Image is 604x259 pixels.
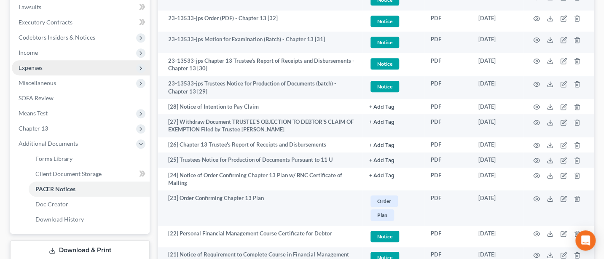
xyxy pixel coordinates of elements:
td: [DATE] [472,76,523,99]
td: PDF [424,190,472,226]
a: Notice [369,14,417,28]
span: Codebtors Insiders & Notices [19,34,95,41]
a: Notice [369,35,417,49]
span: Client Document Storage [35,170,102,177]
a: Executory Contracts [12,15,150,30]
td: [DATE] [472,137,523,152]
span: Download History [35,216,84,223]
td: 23-13533-jps Order (PDF) - Chapter 13 [32] [158,11,362,32]
span: Order [370,195,398,207]
a: Download History [29,212,150,227]
button: + Add Tag [369,173,395,179]
td: [23] Order Confirming Chapter 13 Plan [158,190,362,226]
span: Executory Contracts [19,19,72,26]
td: 23-13533-jps Chapter 13 Trustee's Report of Receipts and Disbursements - Chapter 13 [30] [158,53,362,76]
span: Notice [370,81,399,92]
td: [24] Notice of Order Confirming Chapter 13 Plan w/ BNC Certificate of Mailing [158,168,362,191]
td: [26] Chapter 13 Trustee's Report of Receipts and Disbursements [158,137,362,152]
td: PDF [424,11,472,32]
td: PDF [424,53,472,76]
span: Notice [370,16,399,27]
td: PDF [424,32,472,53]
span: Notice [370,231,399,242]
button: + Add Tag [369,143,395,148]
a: SOFA Review [12,91,150,106]
span: Doc Creator [35,200,68,208]
td: [DATE] [472,152,523,168]
td: PDF [424,114,472,137]
span: PACER Notices [35,185,75,192]
span: Lawsuits [19,3,41,11]
span: Additional Documents [19,140,78,147]
td: [DATE] [472,32,523,53]
span: Income [19,49,38,56]
td: [27] Withdraw Document TRUSTEE'S OBJECTION TO DEBTOR'S CLAIM OF EXEMPTION Filed by Trustee [PERSO... [158,114,362,137]
td: [DATE] [472,53,523,76]
td: PDF [424,168,472,191]
a: + Add Tag [369,156,417,164]
a: Forms Library [29,151,150,166]
td: PDF [424,76,472,99]
td: 23-13533-jps Trustees Notice for Production of Documents (batch) - Chapter 13 [29] [158,76,362,99]
a: + Add Tag [369,171,417,179]
div: Open Intercom Messenger [575,230,596,251]
button: + Add Tag [369,104,395,110]
a: + Add Tag [369,141,417,149]
span: Plan [370,209,394,221]
button: + Add Tag [369,120,395,125]
span: Chapter 13 [19,125,48,132]
a: + Add Tag [369,118,417,126]
td: [DATE] [472,226,523,247]
span: SOFA Review [19,94,54,101]
td: [28] Notice of Intention to Pay Claim [158,99,362,114]
a: Client Document Storage [29,166,150,182]
td: PDF [424,226,472,247]
a: Doc Creator [29,197,150,212]
td: PDF [424,152,472,168]
a: Notice [369,230,417,243]
td: [DATE] [472,11,523,32]
span: Expenses [19,64,43,71]
td: [25] Trustees Notice for Production of Documents Pursuant to 11 U [158,152,362,168]
td: [DATE] [472,99,523,114]
span: Means Test [19,109,48,117]
td: 23-13533-jps Motion for Examination (Batch) - Chapter 13 [31] [158,32,362,53]
td: [DATE] [472,168,523,191]
td: [DATE] [472,190,523,226]
a: Notice [369,80,417,93]
span: Forms Library [35,155,72,162]
a: OrderPlan [369,194,417,222]
td: [22] Personal Financial Management Course Certificate for Debtor [158,226,362,247]
td: PDF [424,99,472,114]
button: + Add Tag [369,158,395,163]
td: PDF [424,137,472,152]
span: Notice [370,37,399,48]
a: + Add Tag [369,103,417,111]
td: [DATE] [472,114,523,137]
span: Notice [370,58,399,69]
a: Notice [369,57,417,71]
span: Miscellaneous [19,79,56,86]
a: PACER Notices [29,182,150,197]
